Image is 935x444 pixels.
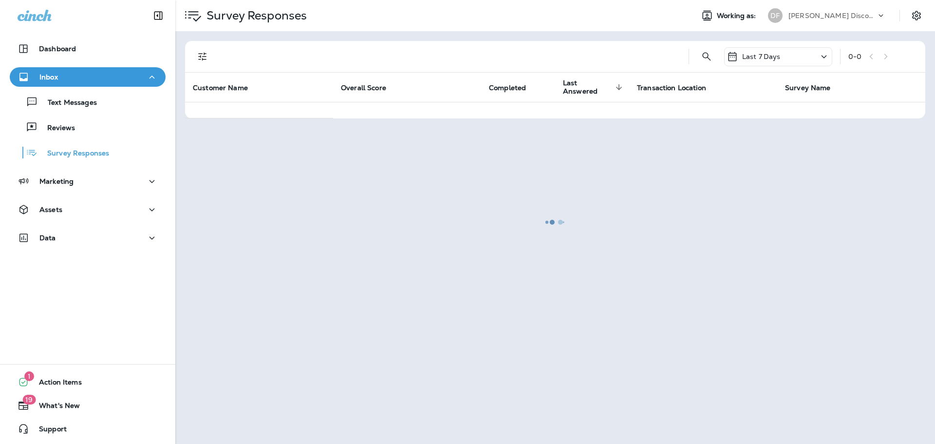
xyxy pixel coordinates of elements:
button: Marketing [10,172,166,191]
p: Survey Responses [37,149,109,158]
p: Inbox [39,73,58,81]
p: Marketing [39,177,74,185]
p: Reviews [37,124,75,133]
p: Assets [39,206,62,213]
button: 1Action Items [10,372,166,392]
span: What's New [29,402,80,413]
button: Collapse Sidebar [145,6,172,25]
span: Action Items [29,378,82,390]
button: Inbox [10,67,166,87]
button: Reviews [10,117,166,137]
p: Text Messages [38,98,97,108]
p: Data [39,234,56,242]
span: 19 [22,395,36,405]
button: Survey Responses [10,142,166,163]
button: Dashboard [10,39,166,58]
button: Assets [10,200,166,219]
p: Dashboard [39,45,76,53]
span: Support [29,425,67,437]
span: 1 [24,371,34,381]
button: Support [10,419,166,439]
button: Data [10,228,166,248]
button: Text Messages [10,92,166,112]
button: 19What's New [10,396,166,415]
